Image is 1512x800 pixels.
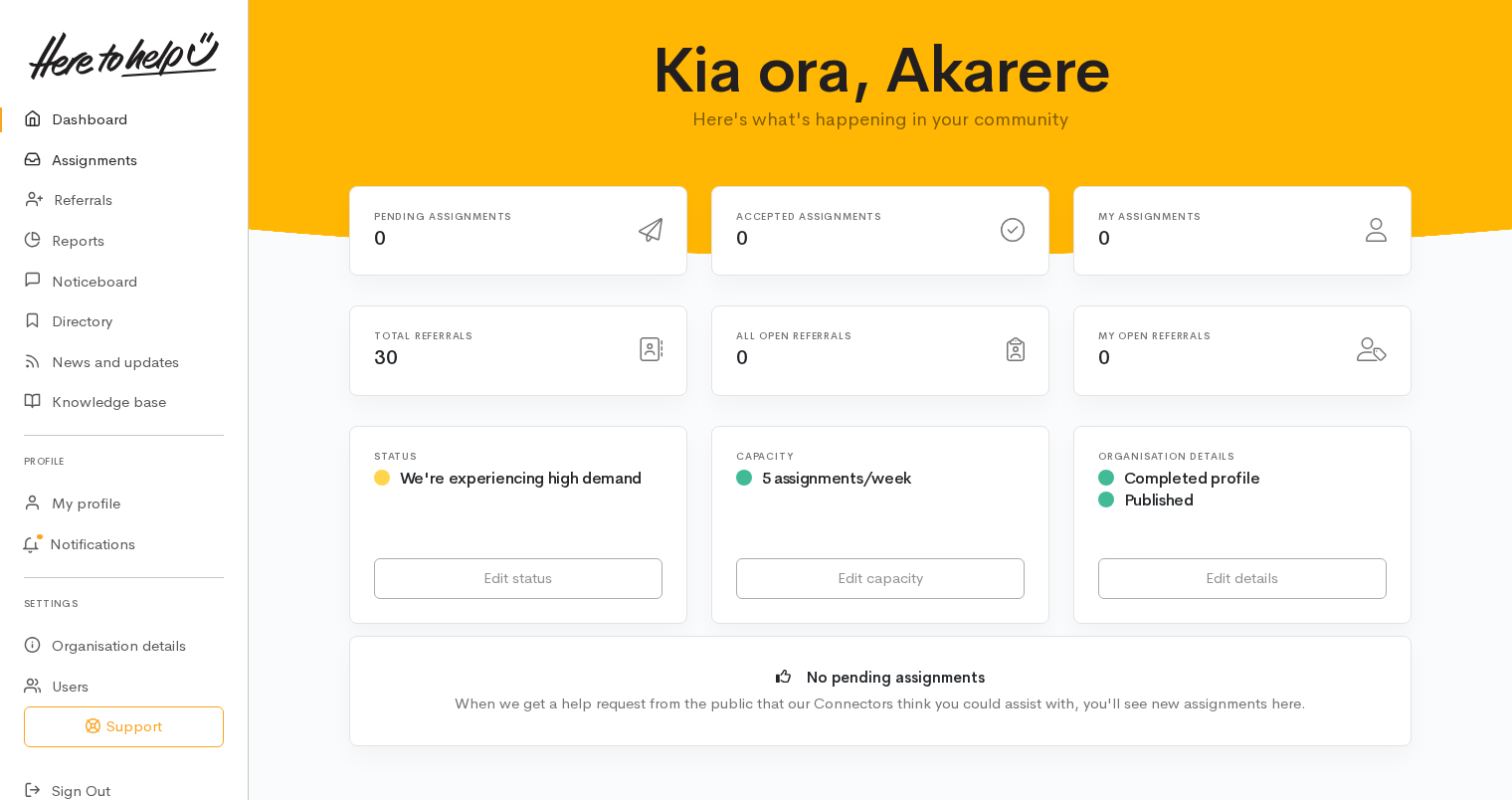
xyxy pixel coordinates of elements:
[736,451,1025,462] h6: Capacity
[589,105,1173,133] p: Here's what's happening in your community
[374,211,615,222] h6: Pending assignments
[1098,345,1110,370] span: 0
[1098,451,1387,462] h6: Organisation Details
[24,448,224,475] h6: Profile
[1098,211,1342,222] h6: My assignments
[762,468,911,489] span: 5 assignments/week
[24,590,224,617] h6: Settings
[374,345,397,370] span: 30
[736,558,1025,599] a: Edit capacity
[1098,226,1110,251] span: 0
[736,211,977,222] h6: Accepted assignments
[374,451,662,462] h6: Status
[374,226,386,251] span: 0
[380,693,1381,715] div: When we get a help request from the public that our Connectors think you could assist with, you'l...
[736,330,983,341] h6: All open referrals
[374,558,662,599] a: Edit status
[736,226,748,251] span: 0
[736,345,748,370] span: 0
[400,468,642,489] span: We're experiencing high demand
[1098,330,1333,341] h6: My open referrals
[589,36,1173,105] h1: Kia ora, Akarere
[374,330,615,341] h6: Total referrals
[1124,490,1194,510] span: Published
[1098,558,1387,599] a: Edit details
[1124,468,1260,489] span: Completed profile
[24,706,224,747] button: Support
[807,668,985,687] b: No pending assignments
